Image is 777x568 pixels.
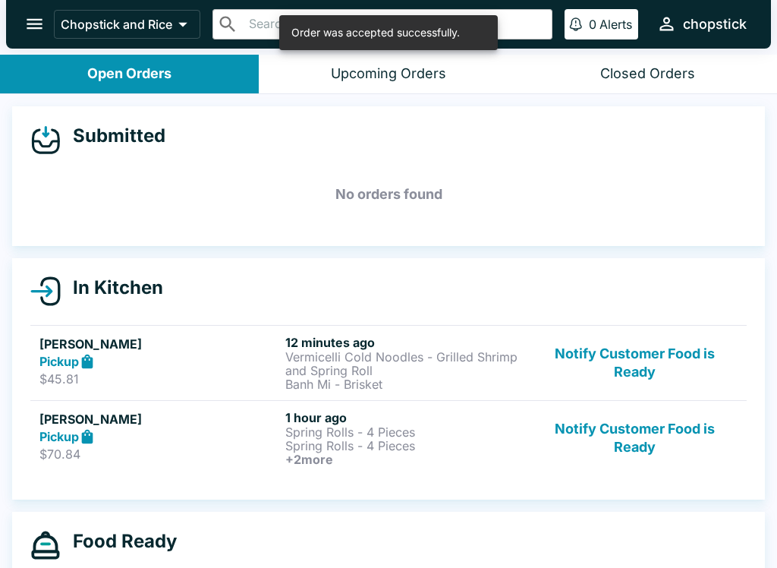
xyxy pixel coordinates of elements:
[61,276,163,299] h4: In Kitchen
[285,377,525,391] p: Banh Mi - Brisket
[285,425,525,439] p: Spring Rolls - 4 Pieces
[39,335,279,353] h5: [PERSON_NAME]
[39,429,79,444] strong: Pickup
[15,5,54,43] button: open drawer
[331,65,446,83] div: Upcoming Orders
[600,65,695,83] div: Closed Orders
[285,453,525,466] h6: + 2 more
[285,335,525,350] h6: 12 minutes ago
[291,20,460,46] div: Order was accepted successfully.
[650,8,753,40] button: chopstick
[39,410,279,428] h5: [PERSON_NAME]
[285,350,525,377] p: Vermicelli Cold Noodles - Grilled Shrimp and Spring Roll
[61,17,172,32] p: Chopstick and Rice
[39,354,79,369] strong: Pickup
[285,439,525,453] p: Spring Rolls - 4 Pieces
[30,400,747,475] a: [PERSON_NAME]Pickup$70.841 hour agoSpring Rolls - 4 PiecesSpring Rolls - 4 Pieces+2moreNotify Cus...
[61,125,165,147] h4: Submitted
[30,167,747,222] h5: No orders found
[30,325,747,400] a: [PERSON_NAME]Pickup$45.8112 minutes agoVermicelli Cold Noodles - Grilled Shrimp and Spring RollBa...
[532,335,738,391] button: Notify Customer Food is Ready
[39,447,279,462] p: $70.84
[285,410,525,425] h6: 1 hour ago
[599,17,632,32] p: Alerts
[532,410,738,466] button: Notify Customer Food is Ready
[39,371,279,387] p: $45.81
[244,14,546,35] input: Search orders by name or phone number
[589,17,596,32] p: 0
[683,15,747,33] div: chopstick
[87,65,171,83] div: Open Orders
[61,530,177,553] h4: Food Ready
[54,10,200,39] button: Chopstick and Rice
